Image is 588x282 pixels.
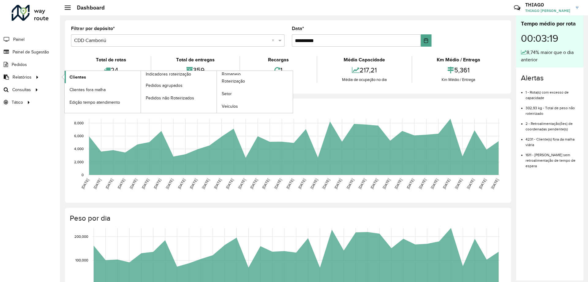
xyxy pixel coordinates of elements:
[93,178,102,190] text: [DATE]
[237,178,246,190] text: [DATE]
[249,178,258,190] text: [DATE]
[222,71,241,77] span: Romaneio
[526,148,579,169] li: 1611 - [PERSON_NAME] sem retroalimentação de tempo de espera
[525,8,571,14] span: THIAGO [PERSON_NAME]
[222,103,238,110] span: Veículos
[141,79,217,91] a: Pedidos agrupados
[75,258,88,262] text: 100,000
[201,178,210,190] text: [DATE]
[165,178,174,190] text: [DATE]
[334,178,342,190] text: [DATE]
[81,178,89,190] text: [DATE]
[526,101,579,116] li: 302,93 kg - Total de peso não roteirizado
[285,178,294,190] text: [DATE]
[153,64,238,77] div: 359
[242,56,315,64] div: Recargas
[217,75,293,87] a: Roteirização
[414,77,503,83] div: Km Médio / Entrega
[261,178,270,190] text: [DATE]
[65,96,141,108] a: Edição tempo atendimento
[310,178,318,190] text: [DATE]
[141,92,217,104] a: Pedidos não Roteirizados
[319,56,410,64] div: Média Capacidade
[225,178,234,190] text: [DATE]
[454,178,463,190] text: [DATE]
[13,74,32,80] span: Relatórios
[217,88,293,100] a: Setor
[12,99,23,106] span: Tático
[65,71,141,83] a: Clientes
[146,95,194,101] span: Pedidos não Roteirizados
[521,28,579,49] div: 00:03:19
[73,56,149,64] div: Total de rotas
[12,61,27,68] span: Pedidos
[141,178,150,190] text: [DATE]
[370,178,379,190] text: [DATE]
[322,178,330,190] text: [DATE]
[478,178,487,190] text: [DATE]
[418,178,427,190] text: [DATE]
[525,2,571,8] h3: THIAGO
[189,178,198,190] text: [DATE]
[521,20,579,28] div: Tempo médio por rota
[74,234,88,238] text: 200,000
[213,178,222,190] text: [DATE]
[129,178,138,190] text: [DATE]
[177,178,186,190] text: [DATE]
[13,49,49,55] span: Painel de Sugestão
[217,100,293,113] a: Veículos
[526,85,579,101] li: 1 - Rota(s) com excesso de capacidade
[105,178,114,190] text: [DATE]
[442,178,451,190] text: [DATE]
[490,178,499,190] text: [DATE]
[81,173,84,177] text: 0
[65,71,217,113] a: Indicadores roteirização
[13,36,24,43] span: Painel
[346,178,355,190] text: [DATE]
[71,25,115,32] label: Filtrar por depósito
[292,25,304,32] label: Data
[74,121,84,125] text: 8,000
[141,71,293,113] a: Romaneio
[74,160,84,164] text: 2,000
[521,74,579,83] h4: Alertas
[272,37,277,44] span: Clear all
[70,214,505,223] h4: Peso por dia
[319,64,410,77] div: 217,21
[222,91,232,97] span: Setor
[70,74,86,80] span: Clientes
[153,56,238,64] div: Total de entregas
[521,49,579,64] div: 8,74% maior que o dia anterior
[414,64,503,77] div: 5,361
[466,178,475,190] text: [DATE]
[146,71,191,77] span: Indicadores roteirização
[74,134,84,138] text: 6,000
[358,178,367,190] text: [DATE]
[394,178,403,190] text: [DATE]
[242,64,315,77] div: 1
[526,116,579,132] li: 2 - Retroalimentação(ões) de coordenadas pendente(s)
[146,82,183,89] span: Pedidos agrupados
[297,178,306,190] text: [DATE]
[70,87,106,93] span: Clientes fora malha
[430,178,439,190] text: [DATE]
[511,1,524,14] a: Contato Rápido
[382,178,391,190] text: [DATE]
[74,147,84,151] text: 4,000
[222,78,245,84] span: Roteirização
[70,99,120,106] span: Edição tempo atendimento
[65,83,141,96] a: Clientes fora malha
[71,4,105,11] h2: Dashboard
[526,132,579,148] li: 4231 - Cliente(s) fora da malha viária
[414,56,503,64] div: Km Médio / Entrega
[12,87,31,93] span: Consultas
[73,64,149,77] div: 24
[117,178,126,190] text: [DATE]
[153,178,162,190] text: [DATE]
[406,178,415,190] text: [DATE]
[421,34,432,47] button: Choose Date
[273,178,282,190] text: [DATE]
[319,77,410,83] div: Média de ocupação no dia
